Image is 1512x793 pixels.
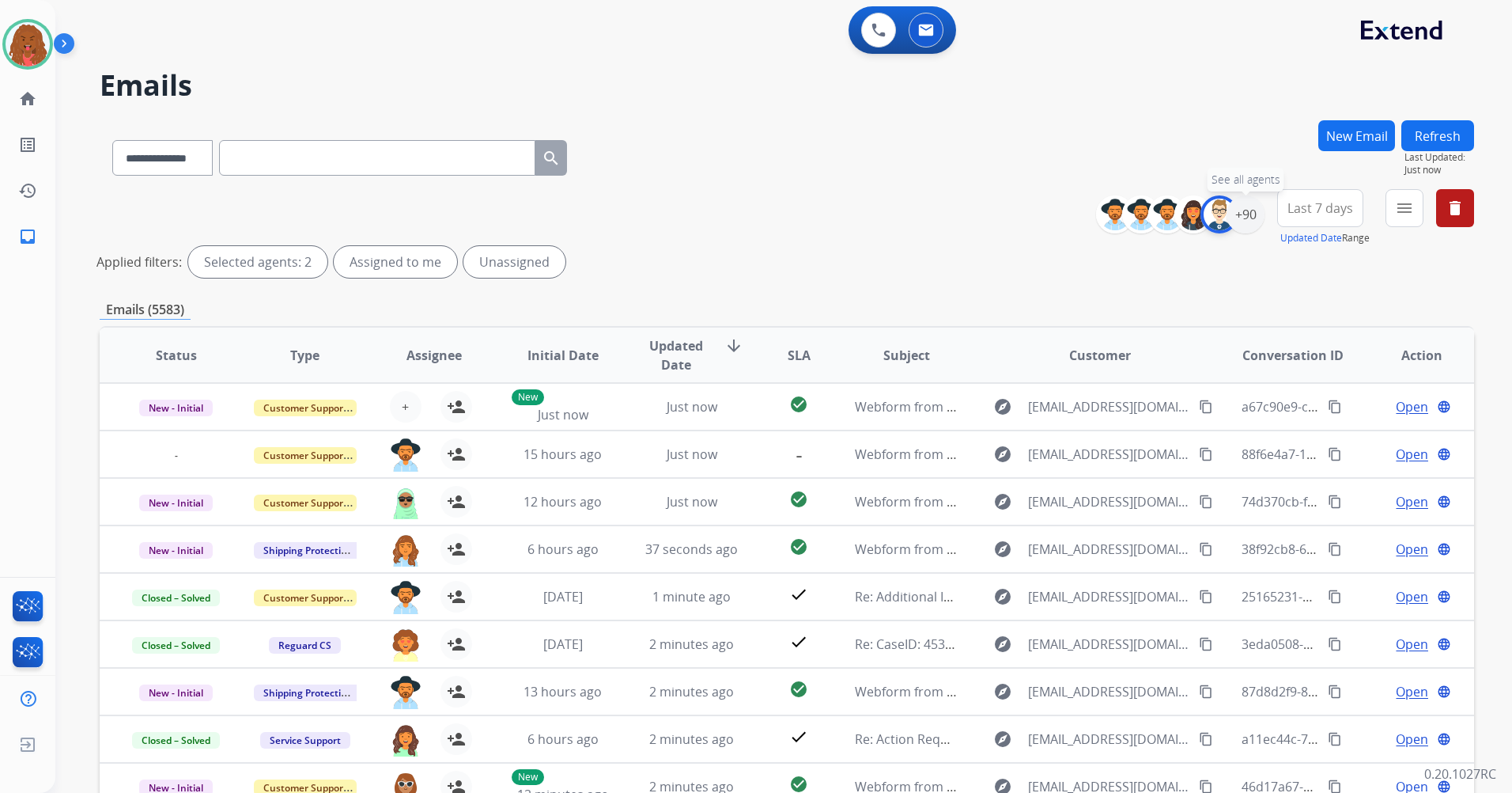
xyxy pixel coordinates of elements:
[447,445,466,464] mat-icon: person_add
[1328,637,1342,651] mat-icon: content_copy
[1242,541,1476,558] span: 38f92cb8-6f67-44b5-a928-c0f4650817a5
[527,730,599,748] span: 6 hours ago
[1396,540,1428,559] span: Open
[1242,683,1485,700] span: 87d8d2f9-83e4-44e8-b6c5-5270d18520d4
[524,446,602,463] span: 15 hours ago
[1277,189,1363,227] button: Last 7 days
[1199,637,1213,651] mat-icon: content_copy
[1437,685,1451,699] mat-icon: language
[645,541,738,558] span: 37 seconds ago
[1242,346,1344,365] span: Conversation ID
[463,246,565,278] div: Unassigned
[993,730,1012,749] mat-icon: explore
[156,346,197,365] span: Status
[1199,542,1213,556] mat-icon: content_copy
[883,346,930,365] span: Subject
[649,730,734,748] span: 2 minutes ago
[789,442,808,461] mat-icon: -
[1199,495,1213,509] mat-icon: content_copy
[254,495,357,511] span: Customer Support
[402,397,409,416] span: +
[788,346,811,365] span: SLA
[512,769,544,785] p: New
[1328,400,1342,414] mat-icon: content_copy
[855,398,1213,415] span: Webform from [EMAIL_ADDRESS][DOMAIN_NAME] on [DATE]
[100,70,1474,101] h2: Emails
[1280,232,1342,245] button: Updated Date
[1437,495,1451,509] mat-icon: language
[254,685,362,701] span: Shipping Protection
[6,22,50,66] img: avatar
[1446,199,1465,218] mat-icon: delete
[855,446,1213,463] span: Webform from [EMAIL_ADDRESS][DOMAIN_NAME] on [DATE]
[132,590,220,606] span: Closed – Solved
[18,181,37,200] mat-icon: history
[855,683,1213,700] span: Webform from [EMAIL_ADDRESS][DOMAIN_NAME] on [DATE]
[527,541,599,558] span: 6 hours ago
[855,588,1011,605] span: Re: Additional Information
[1396,730,1428,749] span: Open
[132,732,220,749] span: Closed – Solved
[993,635,1012,654] mat-icon: explore
[447,492,466,511] mat-icon: person_add
[390,676,421,709] img: agent-avatar
[649,636,734,653] span: 2 minutes ago
[855,730,1465,748] span: Re: Action Required: You've been assigned a new service order: e2cfeffc-3494-4660-943d-33a092f781b7
[993,445,1012,464] mat-icon: explore
[1242,588,1485,605] span: 25165231-52d9-408f-997e-2da8eebd86a8
[1028,682,1190,701] span: [EMAIL_ADDRESS][DOMAIN_NAME]
[254,590,357,606] span: Customer Support
[139,685,213,701] span: New - Initial
[789,680,808,699] mat-icon: check_circle
[18,227,37,246] mat-icon: inbox
[789,395,808,414] mat-icon: check_circle
[538,406,588,423] span: Just now
[447,682,466,701] mat-icon: person_add
[1199,590,1213,604] mat-icon: content_copy
[1069,346,1131,365] span: Customer
[542,149,561,168] mat-icon: search
[1328,447,1342,461] mat-icon: content_copy
[1287,205,1353,211] span: Last 7 days
[290,346,319,365] span: Type
[1328,732,1342,746] mat-icon: content_copy
[1280,231,1370,245] span: Range
[524,493,602,510] span: 12 hours ago
[1242,636,1484,653] span: 3eda0508-5816-49e1-86a2-b44e60cb053f
[1437,590,1451,604] mat-icon: language
[667,398,717,415] span: Just now
[1437,447,1451,461] mat-icon: language
[1396,682,1428,701] span: Open
[1345,328,1474,383] th: Action
[855,541,1213,558] span: Webform from [EMAIL_ADDRESS][DOMAIN_NAME] on [DATE]
[390,581,421,614] img: agent-avatar
[993,587,1012,606] mat-icon: explore
[1396,492,1428,511] span: Open
[527,346,599,365] span: Initial Date
[254,447,357,464] span: Customer Support
[1199,732,1213,746] mat-icon: content_copy
[1437,400,1451,414] mat-icon: language
[1028,445,1190,464] span: [EMAIL_ADDRESS][DOMAIN_NAME]
[254,400,357,416] span: Customer Support
[260,732,350,749] span: Service Support
[188,246,327,278] div: Selected agents: 2
[269,637,341,654] span: Reguard CS
[1328,685,1342,699] mat-icon: content_copy
[543,636,583,653] span: [DATE]
[789,727,808,746] mat-icon: check
[100,300,191,320] p: Emails (5583)
[512,389,544,405] p: New
[789,537,808,556] mat-icon: check_circle
[649,683,734,700] span: 2 minutes ago
[993,397,1012,416] mat-icon: explore
[1328,542,1342,556] mat-icon: content_copy
[165,447,187,464] span: -
[390,533,421,567] img: agent-avatar
[390,628,421,662] img: agent-avatar
[334,246,457,278] div: Assigned to me
[1028,397,1190,416] span: [EMAIL_ADDRESS][DOMAIN_NAME]
[724,336,743,355] mat-icon: arrow_downward
[1199,400,1213,414] mat-icon: content_copy
[1396,397,1428,416] span: Open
